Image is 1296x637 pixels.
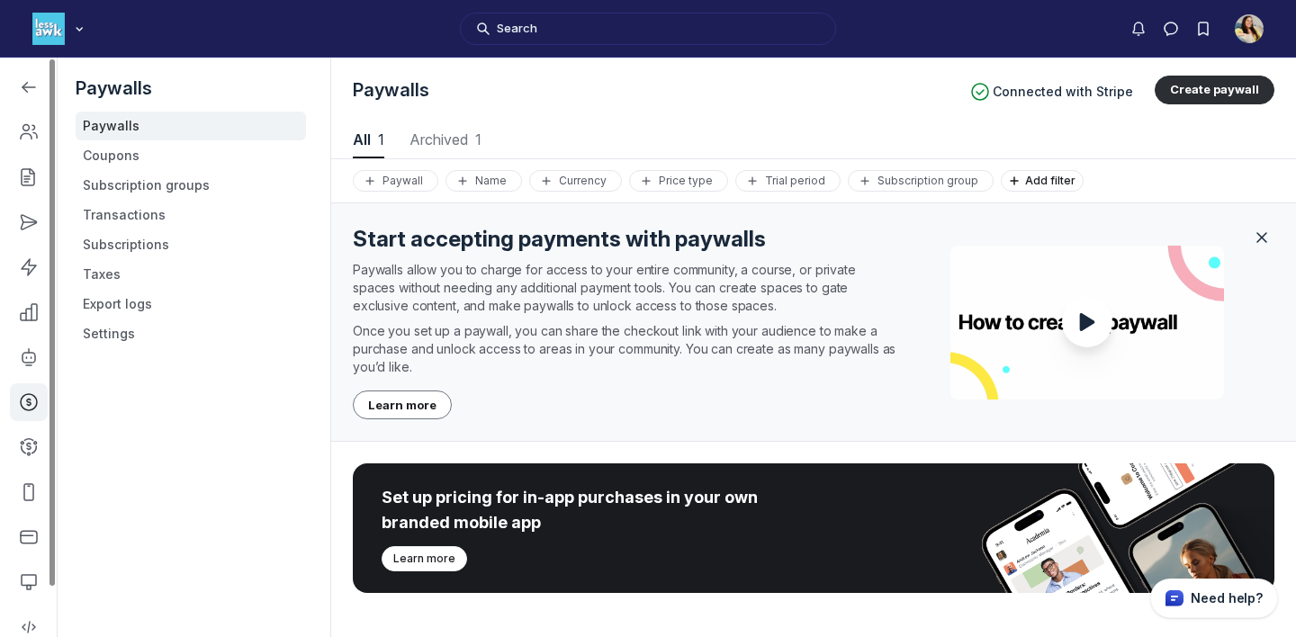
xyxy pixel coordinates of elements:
[353,261,900,315] p: Paywalls allow you to charge for access to your entire community, a course, or private spaces wit...
[76,112,306,140] a: Paywalls
[76,76,306,101] h5: Paywalls
[361,174,430,188] div: Paywall
[1191,589,1263,607] p: Need help?
[637,174,720,188] div: Price type
[1001,170,1084,192] button: Add filter
[1187,13,1219,45] button: Bookmarks
[1155,76,1274,104] button: Create paywall
[382,546,467,571] button: Learn more
[993,83,1133,101] span: Connected with Stripe
[353,170,438,192] button: Paywall
[32,13,65,45] img: Less Awkward Hub logo
[1150,579,1278,618] button: Circle support widget
[445,170,522,192] button: Name
[735,170,841,192] button: Trial period
[32,11,88,47] button: Less Awkward Hub logo
[1155,13,1187,45] button: Direct messages
[406,132,484,147] span: Archived
[76,201,306,229] a: Transactions
[454,174,514,188] div: Name
[76,141,306,170] a: Coupons
[1025,174,1083,187] span: Add filter
[76,260,306,289] a: Taxes
[331,58,1296,159] header: Page Header
[743,174,832,188] div: Trial period
[353,132,384,147] span: All
[76,319,306,348] a: Settings
[1122,13,1155,45] button: Notifications
[848,170,994,192] button: Subscription group
[76,171,306,200] a: Subscription groups
[460,13,836,45] button: Search
[353,225,766,254] h4: Start accepting payments with paywalls
[382,485,814,535] div: Set up pricing for in-app purchases in your own branded mobile app
[1249,225,1274,250] button: Close
[629,170,728,192] button: Price type
[353,390,452,419] button: Learn more
[475,130,481,148] span: 1
[353,122,384,158] button: All1
[378,130,384,148] span: 1
[537,174,614,188] div: Currency
[353,77,957,103] h1: Paywalls
[76,230,306,259] a: Subscriptions
[406,122,484,158] button: Archived1
[76,290,306,318] a: Export logs
[353,322,900,376] p: Once you set up a paywall, you can share the checkout link with your audience to make a purchase ...
[1235,14,1264,43] button: User menu options
[529,170,622,192] button: Currency
[856,174,985,188] div: Subscription group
